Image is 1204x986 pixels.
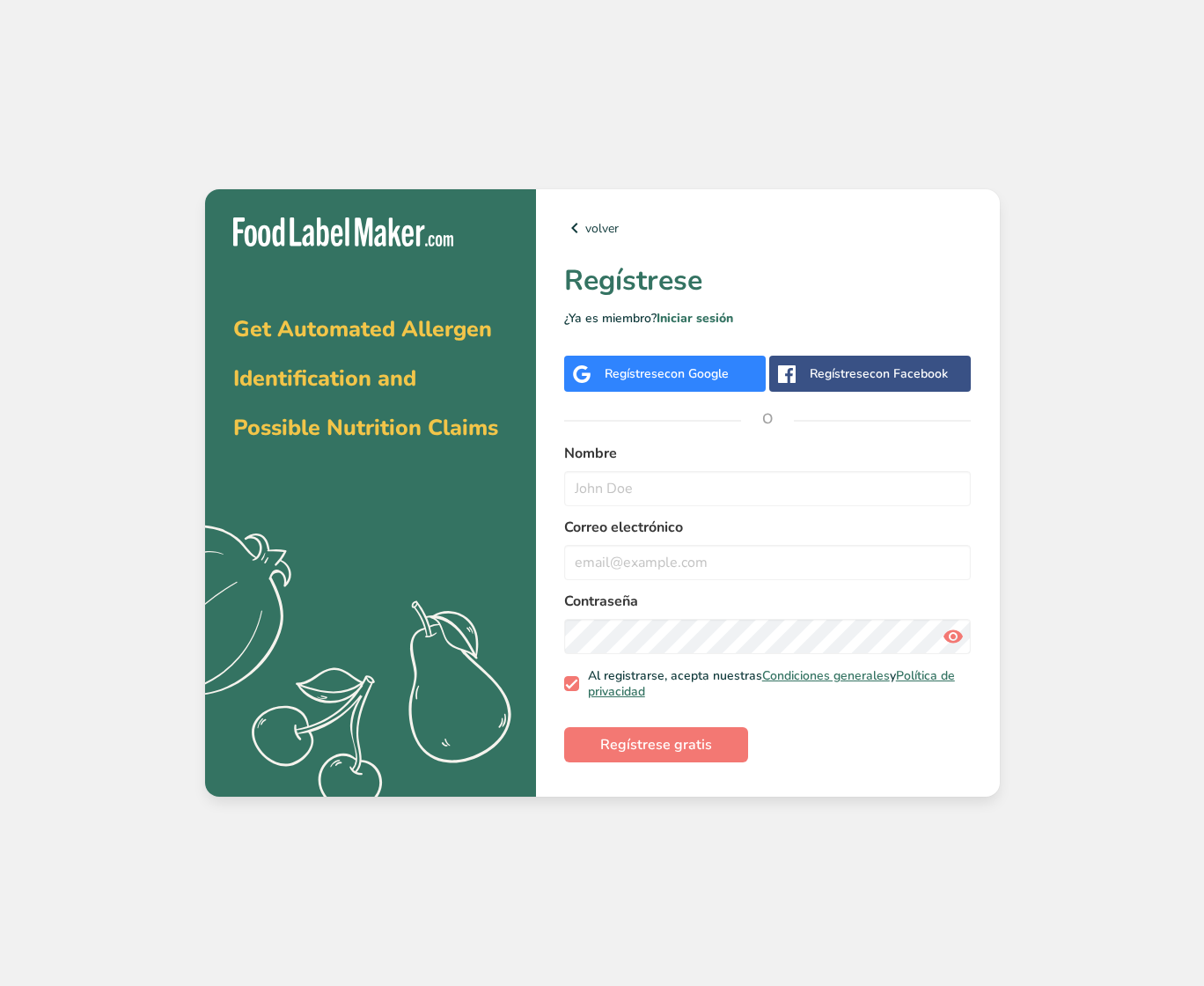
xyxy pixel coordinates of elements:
a: Iniciar sesión [657,310,733,327]
button: Regístrese gratis [564,727,748,762]
label: Contraseña [564,591,972,612]
img: Food Label Maker [233,217,453,246]
label: Correo electrónico [564,517,972,538]
input: email@example.com [564,545,972,580]
label: Nombre [564,443,972,464]
span: O [741,393,794,445]
div: Regístrese [605,364,729,383]
a: Condiciones generales [762,667,890,684]
span: con Google [664,365,729,382]
div: Regístrese [810,364,948,383]
span: con Facebook [870,365,948,382]
a: Política de privacidad [588,667,955,700]
p: ¿Ya es miembro? [564,309,972,327]
input: John Doe [564,471,972,506]
a: volver [564,217,972,239]
h1: Regístrese [564,260,972,302]
span: Al registrarse, acepta nuestras y [579,668,965,699]
span: Get Automated Allergen Identification and Possible Nutrition Claims [233,314,498,443]
span: Regístrese gratis [600,734,712,755]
